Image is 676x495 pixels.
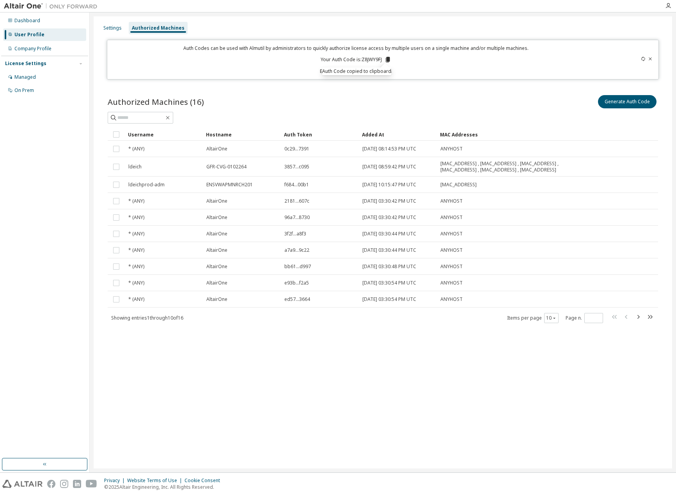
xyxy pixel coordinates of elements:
[47,480,55,488] img: facebook.svg
[127,477,185,484] div: Website Terms of Use
[440,231,463,237] span: ANYHOST
[362,247,416,253] span: [DATE] 03:30:44 PM UTC
[284,128,356,141] div: Auth Token
[362,280,416,286] span: [DATE] 03:30:54 PM UTC
[206,198,227,204] span: AltairOne
[362,198,416,204] span: [DATE] 03:30:42 PM UTC
[14,87,34,94] div: On Prem
[362,182,416,188] span: [DATE] 10:15:47 PM UTC
[284,146,309,152] span: 0c29...7391
[4,2,101,10] img: Altair One
[112,68,600,74] p: Expires in 10 minutes, 49 seconds
[128,263,144,270] span: * (ANY)
[108,96,204,107] span: Authorized Machines (16)
[440,214,463,221] span: ANYHOST
[284,164,309,170] span: 3857...c095
[546,315,557,321] button: 10
[60,480,68,488] img: instagram.svg
[322,67,391,75] div: Auth Code copied to clipboard
[507,313,559,323] span: Items per page
[128,296,144,302] span: * (ANY)
[566,313,603,323] span: Page n.
[104,484,225,490] p: © 2025 Altair Engineering, Inc. All Rights Reserved.
[2,480,43,488] img: altair_logo.svg
[206,280,227,286] span: AltairOne
[284,263,311,270] span: bb61...d997
[73,480,81,488] img: linkedin.svg
[128,214,144,221] span: * (ANY)
[14,46,51,52] div: Company Profile
[14,74,36,80] div: Managed
[86,480,97,488] img: youtube.svg
[206,296,227,302] span: AltairOne
[362,128,434,141] div: Added At
[440,182,477,188] span: [MAC_ADDRESS]
[206,247,227,253] span: AltairOne
[206,231,227,237] span: AltairOne
[440,128,576,141] div: MAC Addresses
[362,263,416,270] span: [DATE] 03:30:48 PM UTC
[440,280,463,286] span: ANYHOST
[206,263,227,270] span: AltairOne
[128,280,144,286] span: * (ANY)
[362,231,416,237] span: [DATE] 03:30:44 PM UTC
[14,18,40,24] div: Dashboard
[111,315,183,321] span: Showing entries 1 through 10 of 16
[128,231,144,237] span: * (ANY)
[598,95,656,108] button: Generate Auth Code
[284,182,309,188] span: f684...00b1
[206,182,253,188] span: ENSVWAPMNRCH201
[284,214,310,221] span: 96a7...8730
[440,263,463,270] span: ANYHOST
[284,231,306,237] span: 3f2f...a8f3
[440,161,576,173] span: [MAC_ADDRESS] , [MAC_ADDRESS] , [MAC_ADDRESS] , [MAC_ADDRESS] , [MAC_ADDRESS] , [MAC_ADDRESS]
[321,56,391,63] p: Your Auth Code is: Z8JWY9FJ
[440,198,463,204] span: ANYHOST
[284,296,310,302] span: ed57...3664
[440,296,463,302] span: ANYHOST
[128,182,165,188] span: ldeichprod-adm
[362,164,416,170] span: [DATE] 08:59:42 PM UTC
[128,164,142,170] span: ldeich
[128,146,144,152] span: * (ANY)
[103,25,122,31] div: Settings
[284,247,309,253] span: a7a9...9c22
[362,146,416,152] span: [DATE] 08:14:53 PM UTC
[14,32,44,38] div: User Profile
[284,198,309,204] span: 2181...607c
[185,477,225,484] div: Cookie Consent
[206,146,227,152] span: AltairOne
[128,128,200,141] div: Username
[132,25,185,31] div: Authorized Machines
[440,146,463,152] span: ANYHOST
[128,198,144,204] span: * (ANY)
[206,128,278,141] div: Hostname
[284,280,309,286] span: e93b...f2a5
[362,296,416,302] span: [DATE] 03:30:54 PM UTC
[104,477,127,484] div: Privacy
[362,214,416,221] span: [DATE] 03:30:42 PM UTC
[128,247,144,253] span: * (ANY)
[112,45,600,51] p: Auth Codes can be used with Almutil by administrators to quickly authorize license access by mult...
[440,247,463,253] span: ANYHOST
[206,164,247,170] span: GFR-CVG-0102264
[5,60,46,67] div: License Settings
[206,214,227,221] span: AltairOne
